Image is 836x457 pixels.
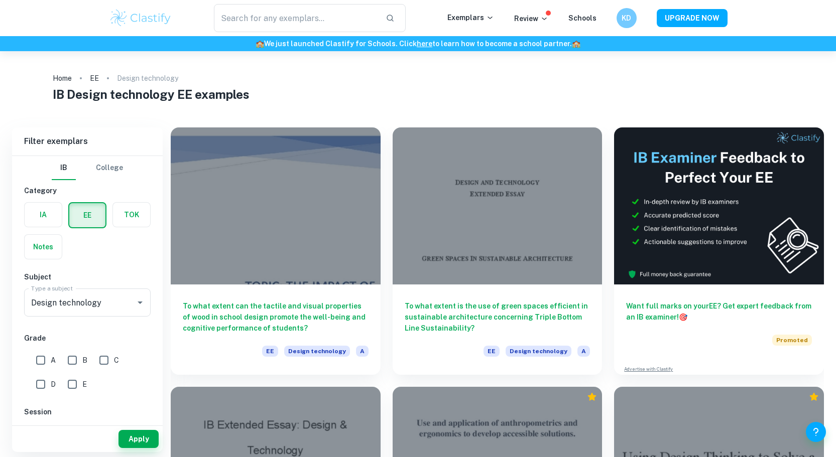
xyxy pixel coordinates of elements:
[24,333,151,344] h6: Grade
[25,203,62,227] button: IA
[25,235,62,259] button: Notes
[393,127,603,375] a: To what extent is the use of green spaces efficient in sustainable architecture concerning Triple...
[577,346,590,357] span: A
[447,12,494,23] p: Exemplars
[621,13,632,24] h6: KD
[114,355,119,366] span: C
[53,71,72,85] a: Home
[614,127,824,284] img: Thumbnail
[772,335,812,346] span: Promoted
[568,14,596,22] a: Schools
[24,185,151,196] h6: Category
[171,127,381,375] a: To what extent can the tactile and visual properties of wood in school design promote the well-be...
[24,406,151,417] h6: Session
[572,40,580,48] span: 🏫
[809,392,819,402] div: Premium
[183,300,369,334] h6: To what extent can the tactile and visual properties of wood in school design promote the well-be...
[284,346,350,357] span: Design technology
[82,379,87,390] span: E
[12,127,163,156] h6: Filter exemplars
[113,203,150,227] button: TOK
[117,73,178,84] p: Design technology
[417,40,432,48] a: here
[90,71,99,85] a: EE
[624,366,673,373] a: Advertise with Clastify
[24,271,151,282] h6: Subject
[214,4,378,32] input: Search for any exemplars...
[82,355,87,366] span: B
[31,284,73,292] label: Type a subject
[52,156,123,180] div: Filter type choice
[679,313,687,321] span: 🎯
[262,346,278,357] span: EE
[52,156,76,180] button: IB
[53,85,783,103] h1: IB Design technology EE examples
[405,300,590,334] h6: To what extent is the use of green spaces efficient in sustainable architecture concerning Triple...
[587,392,597,402] div: Premium
[514,13,548,24] p: Review
[96,156,123,180] button: College
[133,295,147,310] button: Open
[617,8,637,28] button: KD
[806,422,826,442] button: Help and Feedback
[657,9,728,27] button: UPGRADE NOW
[51,379,56,390] span: D
[506,346,571,357] span: Design technology
[51,355,56,366] span: A
[118,430,159,448] button: Apply
[484,346,500,357] span: EE
[109,8,173,28] img: Clastify logo
[626,300,812,323] h6: Want full marks on your EE ? Get expert feedback from an IB examiner!
[356,346,369,357] span: A
[69,203,105,227] button: EE
[614,127,824,375] a: Want full marks on yourEE? Get expert feedback from an IB examiner!PromotedAdvertise with Clastify
[256,40,264,48] span: 🏫
[2,38,834,49] h6: We just launched Clastify for Schools. Click to learn how to become a school partner.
